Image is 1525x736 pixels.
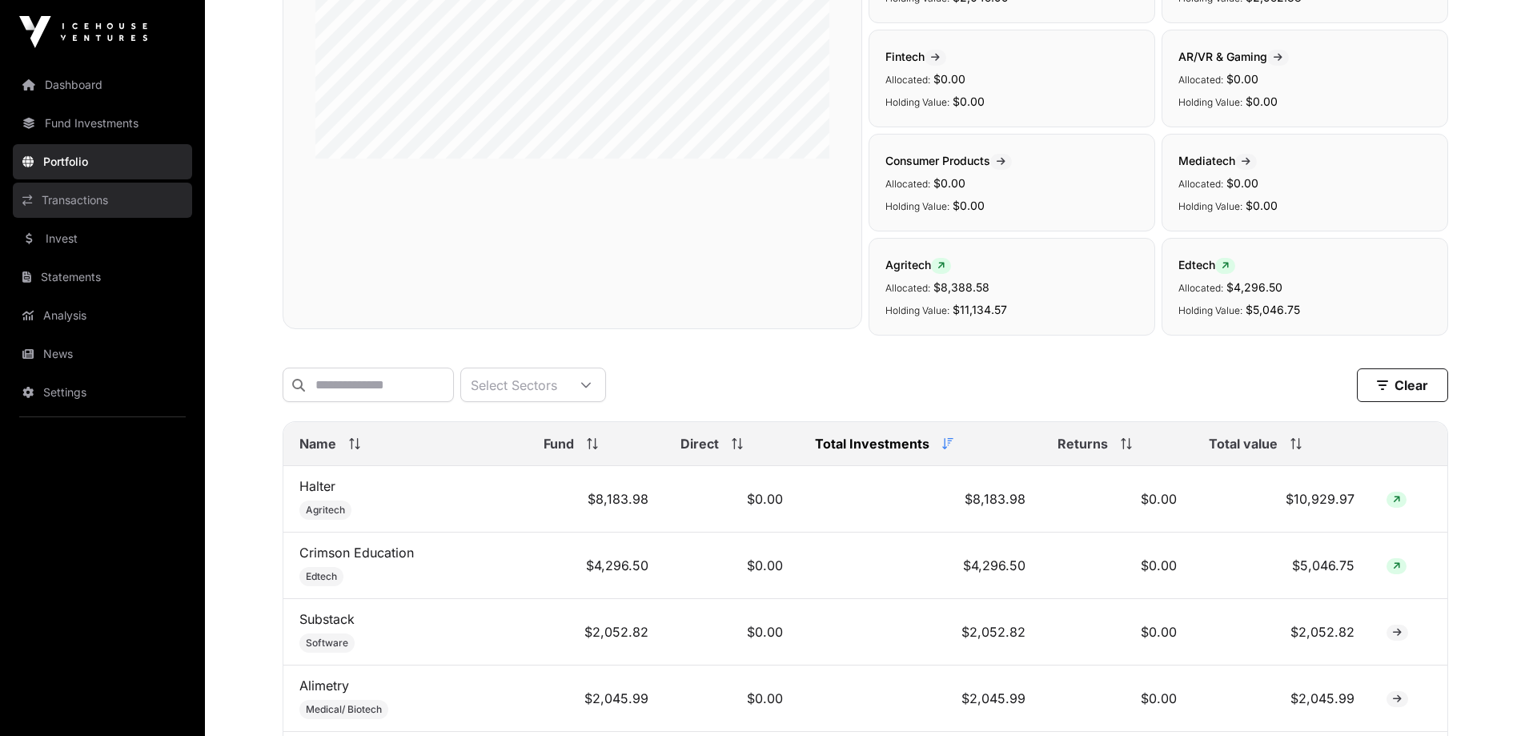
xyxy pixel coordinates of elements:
[1226,176,1258,190] span: $0.00
[13,336,192,372] a: News
[799,533,1041,599] td: $4,296.50
[664,466,799,533] td: $0.00
[13,106,192,141] a: Fund Investments
[933,72,965,86] span: $0.00
[1178,50,1289,63] span: AR/VR & Gaming
[885,282,930,294] span: Allocated:
[885,74,930,86] span: Allocated:
[953,199,985,212] span: $0.00
[1041,599,1193,666] td: $0.00
[815,434,929,453] span: Total Investments
[13,298,192,333] a: Analysis
[13,144,192,179] a: Portfolio
[885,258,951,271] span: Agritech
[1226,72,1258,86] span: $0.00
[1193,466,1370,533] td: $10,929.97
[1178,74,1223,86] span: Allocated:
[528,533,664,599] td: $4,296.50
[1193,666,1370,732] td: $2,045.99
[299,611,355,627] a: Substack
[306,504,345,517] span: Agritech
[799,599,1041,666] td: $2,052.82
[885,178,930,190] span: Allocated:
[1209,434,1278,453] span: Total value
[1357,368,1448,402] button: Clear
[19,16,147,48] img: Icehouse Ventures Logo
[528,599,664,666] td: $2,052.82
[885,154,1012,167] span: Consumer Products
[1041,466,1193,533] td: $0.00
[299,478,335,494] a: Halter
[1445,659,1525,736] iframe: Chat Widget
[1178,258,1235,271] span: Edtech
[1178,200,1242,212] span: Holding Value:
[933,176,965,190] span: $0.00
[664,666,799,732] td: $0.00
[885,304,949,316] span: Holding Value:
[1057,434,1108,453] span: Returns
[1178,178,1223,190] span: Allocated:
[528,466,664,533] td: $8,183.98
[1178,154,1257,167] span: Mediatech
[306,637,348,650] span: Software
[13,183,192,218] a: Transactions
[1041,666,1193,732] td: $0.00
[306,570,337,583] span: Edtech
[799,466,1041,533] td: $8,183.98
[1246,95,1278,108] span: $0.00
[299,545,414,561] a: Crimson Education
[664,599,799,666] td: $0.00
[13,221,192,256] a: Invest
[13,67,192,103] a: Dashboard
[1178,96,1242,108] span: Holding Value:
[1178,282,1223,294] span: Allocated:
[13,259,192,295] a: Statements
[299,678,349,694] a: Alimetry
[933,280,989,294] span: $8,388.58
[1193,599,1370,666] td: $2,052.82
[306,703,382,716] span: Medical/ Biotech
[885,50,946,63] span: Fintech
[544,434,574,453] span: Fund
[13,375,192,410] a: Settings
[953,95,985,108] span: $0.00
[885,200,949,212] span: Holding Value:
[799,666,1041,732] td: $2,045.99
[1041,533,1193,599] td: $0.00
[953,303,1007,316] span: $11,134.57
[1193,533,1370,599] td: $5,046.75
[1246,303,1300,316] span: $5,046.75
[1226,280,1282,294] span: $4,296.50
[299,434,336,453] span: Name
[1246,199,1278,212] span: $0.00
[1178,304,1242,316] span: Holding Value:
[680,434,719,453] span: Direct
[885,96,949,108] span: Holding Value:
[461,368,567,401] div: Select Sectors
[528,666,664,732] td: $2,045.99
[664,533,799,599] td: $0.00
